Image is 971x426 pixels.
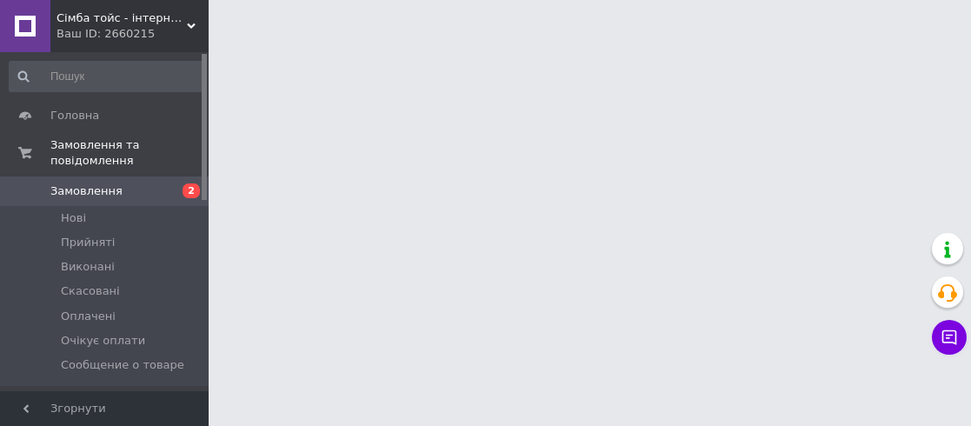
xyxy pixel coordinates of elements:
span: Оплачені [61,309,116,324]
span: Сообщение о товаре [61,357,184,373]
span: Замовлення та повідомлення [50,137,209,169]
span: Головна [50,108,99,123]
div: Ваш ID: 2660215 [57,26,209,42]
button: Чат з покупцем [932,320,967,355]
span: Скасовані [61,283,120,299]
span: Прийняті [61,235,115,250]
span: Виконані [61,259,115,275]
span: Сімба тойс - інтернет магазин дитячих іграшок [57,10,187,26]
span: Замовлення [50,183,123,199]
input: Пошук [9,61,205,92]
span: 2 [183,183,200,198]
span: Нові [61,210,86,226]
span: Очікує оплати [61,333,145,349]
